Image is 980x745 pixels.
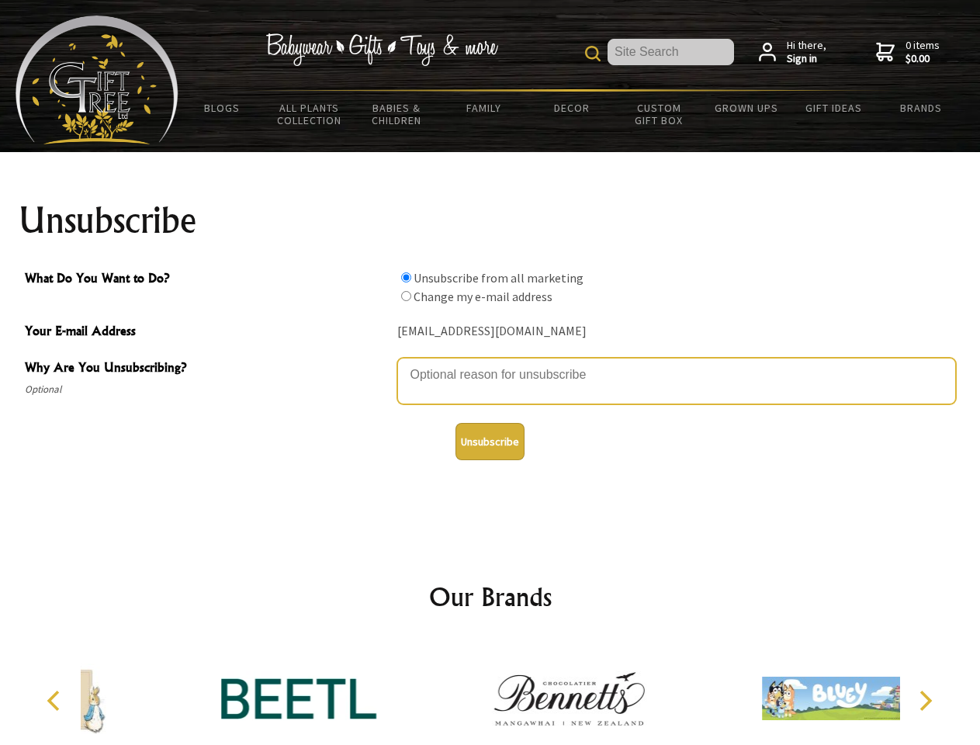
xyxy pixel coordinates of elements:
[25,269,390,291] span: What Do You Want to Do?
[908,684,942,718] button: Next
[401,291,411,301] input: What Do You Want to Do?
[528,92,615,124] a: Decor
[878,92,965,124] a: Brands
[455,423,525,460] button: Unsubscribe
[25,321,390,344] span: Your E-mail Address
[615,92,703,137] a: Custom Gift Box
[414,270,583,286] label: Unsubscribe from all marketing
[585,46,601,61] img: product search
[759,39,826,66] a: Hi there,Sign in
[906,38,940,66] span: 0 items
[16,16,178,144] img: Babyware - Gifts - Toys and more...
[608,39,734,65] input: Site Search
[787,39,826,66] span: Hi there,
[441,92,528,124] a: Family
[397,320,956,344] div: [EMAIL_ADDRESS][DOMAIN_NAME]
[787,52,826,66] strong: Sign in
[31,578,950,615] h2: Our Brands
[401,272,411,282] input: What Do You Want to Do?
[265,33,498,66] img: Babywear - Gifts - Toys & more
[414,289,552,304] label: Change my e-mail address
[178,92,266,124] a: BLOGS
[397,358,956,404] textarea: Why Are You Unsubscribing?
[39,684,73,718] button: Previous
[876,39,940,66] a: 0 items$0.00
[353,92,441,137] a: Babies & Children
[25,358,390,380] span: Why Are You Unsubscribing?
[702,92,790,124] a: Grown Ups
[25,380,390,399] span: Optional
[790,92,878,124] a: Gift Ideas
[19,202,962,239] h1: Unsubscribe
[906,52,940,66] strong: $0.00
[266,92,354,137] a: All Plants Collection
